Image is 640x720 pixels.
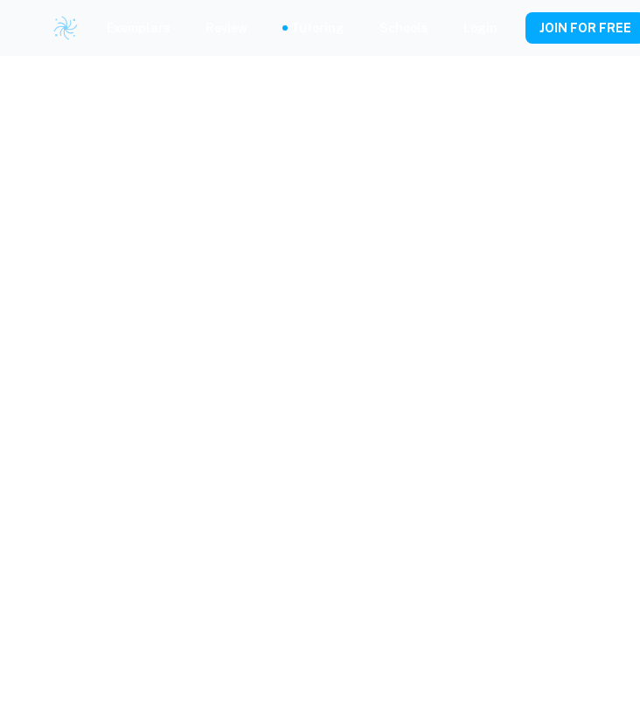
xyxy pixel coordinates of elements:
p: Review [205,18,247,38]
img: Clastify logo [52,15,79,41]
a: Login [463,18,497,38]
a: Schools [379,18,428,38]
a: Clastify logo [42,15,79,41]
p: Exemplars [107,18,170,38]
a: Tutoring [291,18,344,38]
